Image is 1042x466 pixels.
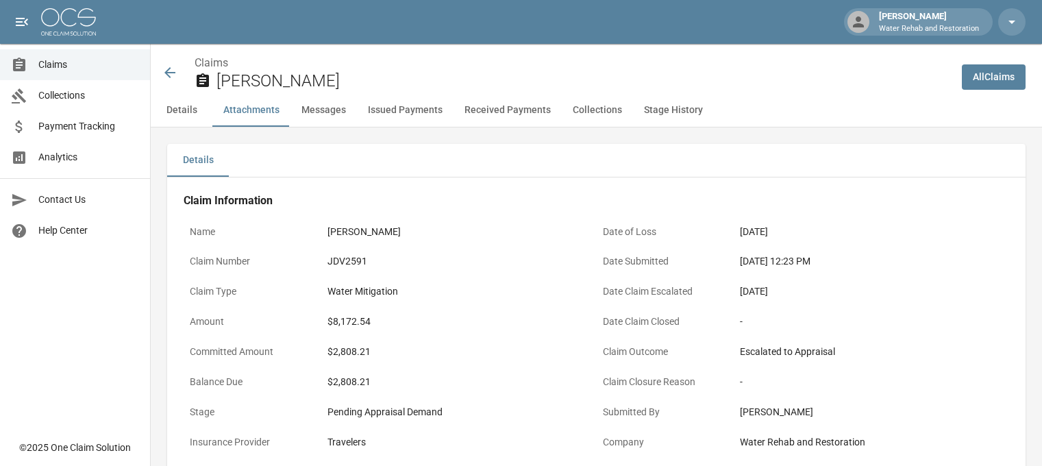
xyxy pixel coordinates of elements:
p: Claim Closure Reason [597,369,734,395]
h4: Claim Information [184,194,1009,208]
span: Help Center [38,223,139,238]
p: Committed Amount [184,339,321,365]
button: Details [167,144,229,177]
div: Pending Appraisal Demand [327,405,591,419]
div: $2,808.21 [327,345,591,359]
span: Contact Us [38,193,139,207]
div: [PERSON_NAME] [327,225,591,239]
p: Date Claim Closed [597,308,734,335]
p: Submitted By [597,399,734,426]
button: Details [151,94,212,127]
button: Issued Payments [357,94,454,127]
p: Date Submitted [597,248,734,275]
div: Escalated to Appraisal [740,345,1003,359]
button: Attachments [212,94,290,127]
p: Name [184,219,321,245]
button: Stage History [633,94,714,127]
p: Company [597,429,734,456]
div: [DATE] 12:23 PM [740,254,1003,269]
div: Water Mitigation [327,284,591,299]
img: ocs-logo-white-transparent.png [41,8,96,36]
button: open drawer [8,8,36,36]
div: [PERSON_NAME] [740,405,1003,419]
span: Claims [38,58,139,72]
p: Stage [184,399,321,426]
h2: [PERSON_NAME] [216,71,951,91]
p: Claim Type [184,278,321,305]
p: Claim Outcome [597,339,734,365]
div: JDV2591 [327,254,591,269]
button: Collections [562,94,633,127]
div: Water Rehab and Restoration [740,435,1003,450]
p: Date Claim Escalated [597,278,734,305]
div: - [740,375,1003,389]
div: [DATE] [740,284,1003,299]
p: Claim Number [184,248,321,275]
p: Insurance Provider [184,429,321,456]
div: © 2025 One Claim Solution [19,441,131,454]
p: Date of Loss [597,219,734,245]
a: Claims [195,56,228,69]
a: AllClaims [962,64,1026,90]
div: anchor tabs [151,94,1042,127]
span: Analytics [38,150,139,164]
div: [PERSON_NAME] [873,10,984,34]
div: $2,808.21 [327,375,591,389]
div: [DATE] [740,225,1003,239]
p: Amount [184,308,321,335]
span: Collections [38,88,139,103]
div: $8,172.54 [327,315,591,329]
p: Balance Due [184,369,321,395]
button: Messages [290,94,357,127]
p: Water Rehab and Restoration [879,23,979,35]
div: Travelers [327,435,591,450]
button: Received Payments [454,94,562,127]
div: details tabs [167,144,1026,177]
nav: breadcrumb [195,55,951,71]
span: Payment Tracking [38,119,139,134]
div: - [740,315,1003,329]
